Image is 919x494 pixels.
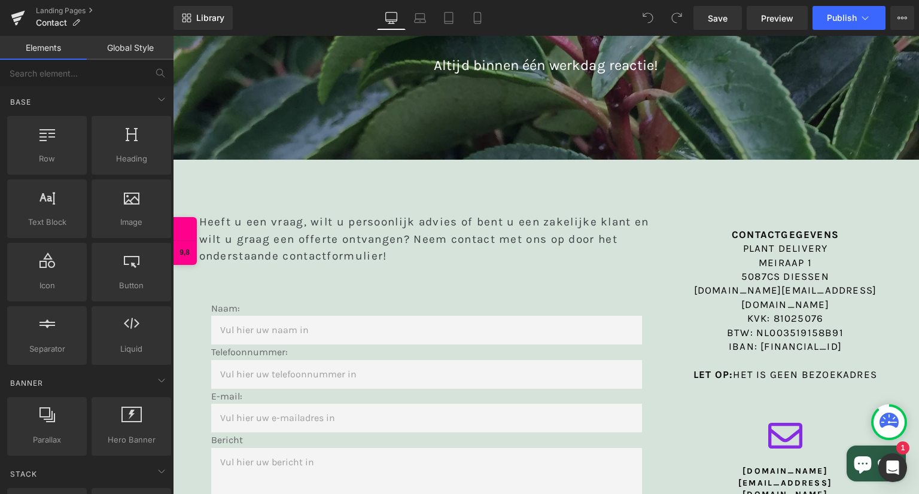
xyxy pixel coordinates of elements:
span: Banner [9,377,44,389]
span: Hero Banner [95,434,168,446]
span: Library [196,13,224,23]
input: Vul hier uw e-mailadres in [38,368,469,397]
button: Redo [665,6,689,30]
span: [DOMAIN_NAME][EMAIL_ADDRESS][DOMAIN_NAME] [541,429,684,464]
button: Publish [813,6,885,30]
a: Preview [747,6,808,30]
span: Text Block [11,216,83,228]
span: Plant Delivery [570,206,655,218]
p: Telefoonnummer: [38,309,469,324]
span: Preview [761,12,793,25]
a: Landing Pages [36,6,174,16]
input: Vul hier uw naam in [38,280,469,309]
a: Tablet [434,6,463,30]
p: Heeft u een vraag, wilt u persoonlijk advies of bent u een zakelijke klant en wilt u graag een of... [26,178,481,229]
span: Stack [9,468,38,480]
p: E-mail: [38,353,469,368]
span: hET IS GEEN BEZOEKADRES [560,333,704,344]
span: 5087CS Diessen [568,234,656,246]
button: Undo [636,6,660,30]
a: Mobile [463,6,492,30]
span: Button [95,279,168,292]
span: Separator [11,343,83,355]
font: Altijd binnen één werkdag reactie! [261,21,485,38]
span: Publish [827,13,857,23]
span: Base [9,96,32,108]
a: New Library [174,6,233,30]
inbox-online-store-chat: Webshop-chat van Shopify [670,410,737,449]
a: [DOMAIN_NAME][EMAIL_ADDRESS][DOMAIN_NAME] [514,420,711,474]
span: Row [11,153,83,165]
p: Naam: [38,265,469,280]
span: [DOMAIN_NAME][EMAIL_ADDRESS][DOMAIN_NAME] [521,248,704,274]
p: Bericht [38,397,469,412]
h4: let op: [505,332,720,346]
input: Vul hier uw telefoonnummer in [38,324,469,353]
button: More [890,6,914,30]
h4: Contactgegevens [505,192,720,206]
a: Laptop [406,6,434,30]
a: Desktop [377,6,406,30]
span: IBAN: [FINANCIAL_ID] [556,304,669,316]
span: BTW: NL003519158B91 [554,291,671,303]
span: Parallax [11,434,83,446]
span: KVk: 81025076 [574,276,651,288]
span: Liquid [95,343,168,355]
span: Save [708,12,728,25]
span: Meiraap 1 [586,221,639,233]
span: 9,8 [7,212,17,222]
span: Heading [95,153,168,165]
a: Global Style [87,36,174,60]
span: Contact [36,18,67,28]
div: Open Intercom Messenger [878,453,907,482]
span: Icon [11,279,83,292]
span: Image [95,216,168,228]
